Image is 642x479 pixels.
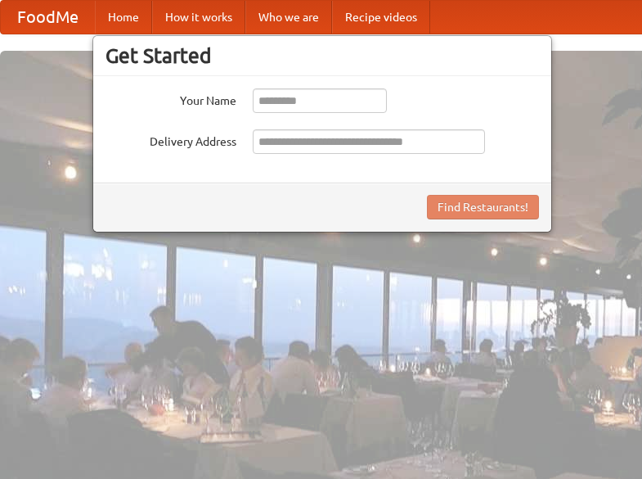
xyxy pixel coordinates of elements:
[245,1,332,34] a: Who we are
[106,88,236,109] label: Your Name
[152,1,245,34] a: How it works
[332,1,430,34] a: Recipe videos
[427,195,539,219] button: Find Restaurants!
[106,43,539,68] h3: Get Started
[1,1,95,34] a: FoodMe
[106,129,236,150] label: Delivery Address
[95,1,152,34] a: Home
